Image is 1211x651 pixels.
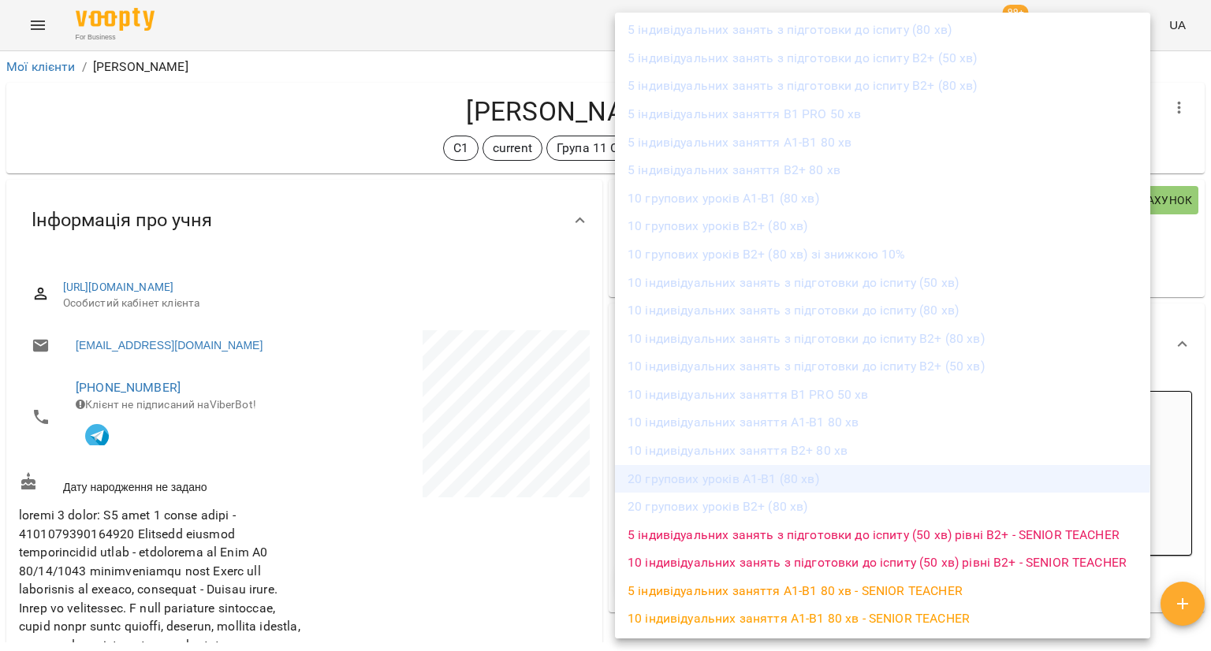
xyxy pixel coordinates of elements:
li: 5 індивідуальних заняття А1-В1 80 хв - SENIOR TEACHER [615,577,1150,605]
li: 5 індивідуальних занять з підготовки до іспиту (80 хв) [615,16,1150,44]
li: 10 індивідуальних заняття А1-В1 80 хв [615,408,1150,437]
li: 20 групових уроків В2+ (80 хв) [615,493,1150,521]
li: 10 групових уроків В2+ (80 хв) [615,212,1150,240]
li: 10 індивідуальних занять з підготовки до іспиту (80 хв) [615,296,1150,325]
li: 20 групових уроків А1-В1 (80 хв) [615,465,1150,493]
li: 10 індивідуальних занять з підготовки до іспиту (50 хв) [615,269,1150,297]
li: 10 групових уроків В2+ (80 хв) зі знижкою 10% [615,240,1150,269]
li: 10 індивідуальних заняття B1 PRO 50 хв [615,381,1150,409]
li: 10 індивідуальних заняття В2+ 80 хв [615,437,1150,465]
li: 5 індивідуальних заняття А1-В1 80 хв [615,128,1150,157]
li: 5 індивідуальних заняття B1 PRO 50 хв [615,100,1150,128]
li: 10 групових уроків А1-В1 (80 хв) [615,184,1150,213]
li: 5 індивідуальних занять з підготовки до іспиту В2+ (50 хв) [615,44,1150,73]
li: 5 індивідуальних заняття В2+ 80 хв [615,156,1150,184]
li: 10 індивідуальних заняття А1-В1 80 хв - SENIOR TEACHER [615,604,1150,633]
li: 10 індивідуальних занять з підготовки до іспиту В2+ (80 хв) [615,325,1150,353]
li: 5 індивідуальних занять з підготовки до іспиту (50 хв) рівні В2+ - SENIOR TEACHER [615,521,1150,549]
li: 10 індивідуальних занять з підготовки до іспиту (50 хв) рівні В2+ - SENIOR TEACHER [615,549,1150,577]
li: 10 індивідуальних занять з підготовки до іспиту В2+ (50 хв) [615,352,1150,381]
li: 5 індивідуальних занять з підготовки до іспиту В2+ (80 хв) [615,72,1150,100]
